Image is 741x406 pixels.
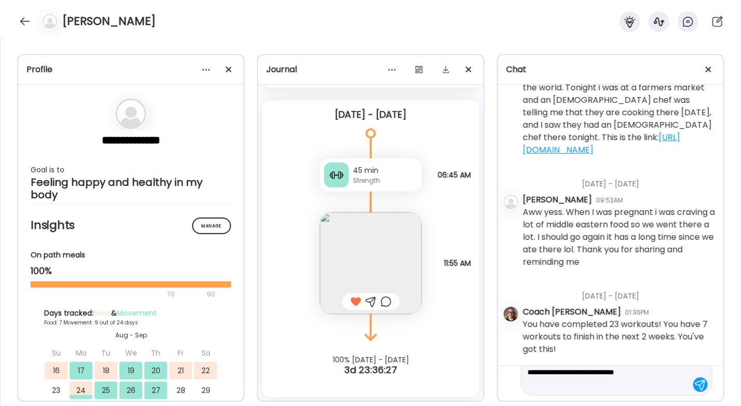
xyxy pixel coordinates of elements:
div: 18 [95,362,117,380]
div: 25 [95,382,117,399]
div: 24 [70,382,92,399]
img: bg-avatar-default.svg [504,195,518,209]
div: Strength [353,176,417,185]
div: 19 [119,362,142,380]
div: Days tracked: & [44,308,218,319]
div: We [119,344,142,362]
div: Journal [266,63,475,76]
div: Profile [26,63,235,76]
div: 26 [119,382,142,399]
img: bg-avatar-default.svg [43,14,57,29]
span: Food [93,308,111,318]
div: 28 [169,382,192,399]
div: Th [144,344,167,362]
div: Hi [PERSON_NAME]! Have you heard of Feast World Kitchen? They rotate chefs from around the world.... [523,57,715,156]
div: On path meals [31,250,231,261]
div: 27 [144,382,167,399]
div: 29 [194,382,217,399]
h4: [PERSON_NAME] [62,13,156,30]
span: Movement [117,308,157,318]
div: Coach [PERSON_NAME] [523,306,621,318]
div: Aug - Sep [44,331,218,340]
div: Tu [95,344,117,362]
div: 17 [70,362,92,380]
div: Chat [506,63,715,76]
div: 20 [144,362,167,380]
div: 22 [194,362,217,380]
div: Manage [192,218,231,234]
div: 3d 23:36:27 [258,364,483,376]
div: 21 [169,362,192,380]
div: 90 [206,288,216,301]
div: Aww yess. When I was pregnant i was craving a lot of middle eastern food so we went there a lot. ... [523,206,715,268]
div: [DATE] - [DATE] [523,278,715,306]
span: 11:55 AM [444,259,471,268]
div: 100% [31,265,231,277]
div: 100% [DATE] - [DATE] [258,356,483,364]
div: [DATE] - [DATE] [271,109,471,121]
div: 01:36PM [625,308,649,317]
div: Food: 7 Movement: 9 out of 24 days [44,319,218,327]
div: Feeling happy and healthy in my body [31,176,231,201]
div: You have completed 23 workouts! You have 7 workouts to finish in the next 2 weeks. You've got this! [523,318,715,356]
div: Mo [70,344,92,362]
span: 06:45 AM [438,170,471,180]
div: 23 [45,382,68,399]
div: [DATE] - [DATE] [523,166,715,194]
img: avatars%2FS1wIaVOrFecXUiwOauE1nRadVUk1 [504,307,518,321]
div: Sa [194,344,217,362]
h2: Insights [31,218,231,233]
img: bg-avatar-default.svg [115,98,146,129]
div: Su [45,344,68,362]
div: 70 [31,288,204,301]
img: images%2FhLgsDsx2UhQ6buu9DM7v5OJ3XNf2%2Fpkqlh0af7sGt5VoUBJBA%2F2C0OF6YiFxBKP951wjJX_240 [320,212,422,314]
div: 09:52AM [596,196,623,205]
div: Fr [169,344,192,362]
div: 45 min [353,165,417,176]
div: Goal is to [31,164,231,176]
a: [URL][DOMAIN_NAME] [523,131,680,156]
div: [PERSON_NAME] [523,194,592,206]
div: 16 [45,362,68,380]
